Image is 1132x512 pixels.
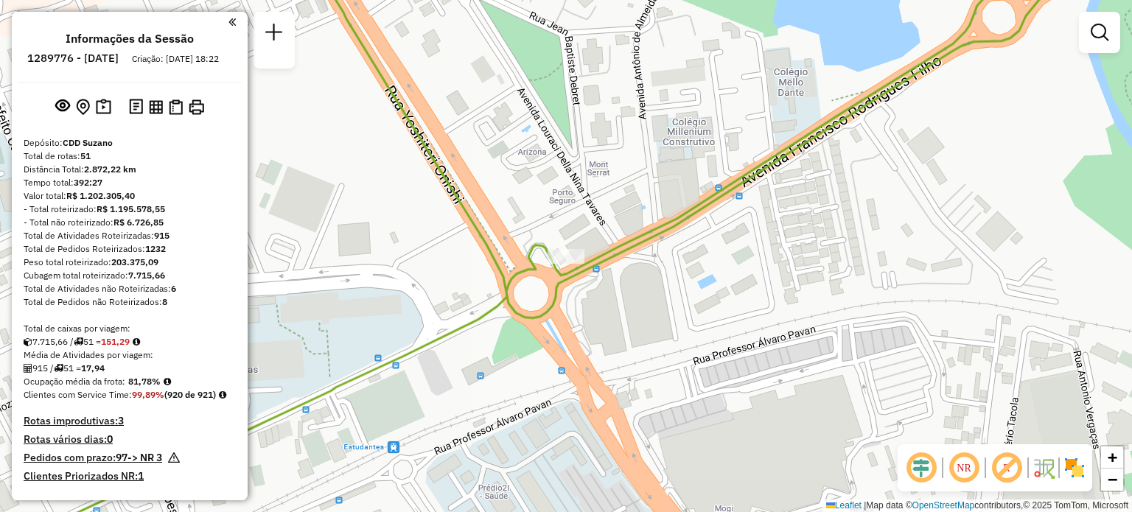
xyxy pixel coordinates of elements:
div: Total de rotas: [24,150,236,163]
strong: 2.872,22 km [84,164,136,175]
strong: 51 [80,150,91,161]
button: Centralizar mapa no depósito ou ponto de apoio [73,96,93,119]
div: Criação: [DATE] 18:22 [126,52,225,66]
div: Total de caixas por viagem: [24,322,236,335]
strong: 17,94 [81,362,105,374]
strong: 6 [171,283,176,294]
strong: 97 [116,451,127,464]
a: Leaflet [826,500,862,511]
div: - Total roteirizado: [24,203,236,216]
div: - Total não roteirizado: [24,216,236,229]
span: + [1108,448,1117,466]
i: Total de rotas [54,364,63,373]
div: Distância Total: [24,163,236,176]
div: Map data © contributors,© 2025 TomTom, Microsoft [822,499,1132,512]
div: Depósito: [24,136,236,150]
i: Meta Caixas/viagem: 159,70 Diferença: -8,41 [133,337,140,346]
strong: 7.715,66 [128,270,165,281]
strong: 203.375,09 [111,256,158,267]
div: Média de Atividades por viagem: [24,348,236,362]
h4: Informações da Sessão [66,32,194,46]
strong: -> NR 3 [127,451,162,464]
em: Rotas cross docking consideradas [219,390,226,399]
strong: R$ 6.726,85 [113,217,164,228]
strong: 8 [162,296,167,307]
span: − [1108,470,1117,488]
h6: 1289776 - [DATE] [27,52,119,65]
button: Exibir sessão original [52,95,73,119]
h4: Pedidos com prazo: [24,452,162,464]
button: Logs desbloquear sessão [126,96,146,119]
span: Clientes com Service Time: [24,389,132,400]
a: Zoom out [1101,469,1123,491]
div: 7.715,66 / 51 = [24,335,236,348]
span: Exibir rótulo [989,450,1024,485]
button: Painel de Sugestão [93,96,114,119]
button: Visualizar relatório de Roteirização [146,97,166,116]
strong: 1 [138,469,144,483]
strong: (920 de 921) [164,389,216,400]
h4: Rotas improdutivas: [24,415,236,427]
strong: 1232 [145,243,166,254]
strong: 0 [107,432,113,446]
strong: R$ 1.195.578,55 [97,203,165,214]
a: Zoom in [1101,446,1123,469]
i: Total de rotas [74,337,83,346]
strong: CDD Suzano [63,137,113,148]
i: Total de Atividades [24,364,32,373]
div: Total de Atividades não Roteirizadas: [24,282,236,295]
h4: Clientes Priorizados NR: [24,470,236,483]
div: Total de Pedidos não Roteirizados: [24,295,236,309]
button: Imprimir Rotas [186,97,207,118]
div: Valor total: [24,189,236,203]
a: OpenStreetMap [912,500,975,511]
div: Peso total roteirizado: [24,256,236,269]
strong: R$ 1.202.305,40 [66,190,135,201]
a: Nova sessão e pesquisa [259,18,289,51]
strong: 81,78% [128,376,161,387]
strong: 3 [118,414,124,427]
strong: 151,29 [101,336,130,347]
span: | [864,500,866,511]
span: Ocupação média da frota: [24,376,125,387]
em: Há pedidos NR próximo a expirar [168,452,180,470]
img: Exibir/Ocultar setores [1063,456,1086,480]
img: Fluxo de ruas [1032,456,1055,480]
button: Visualizar Romaneio [166,97,186,118]
strong: 915 [154,230,170,241]
a: Clique aqui para minimizar o painel [228,13,236,30]
strong: 392:27 [74,177,102,188]
a: Exibir filtros [1085,18,1114,47]
div: Total de Atividades Roteirizadas: [24,229,236,242]
div: Cubagem total roteirizado: [24,269,236,282]
div: Total de Pedidos Roteirizados: [24,242,236,256]
i: Cubagem total roteirizado [24,337,32,346]
h4: Rotas vários dias: [24,433,236,446]
div: 915 / 51 = [24,362,236,375]
div: Tempo total: [24,176,236,189]
em: Média calculada utilizando a maior ocupação (%Peso ou %Cubagem) de cada rota da sessão. Rotas cro... [164,377,171,386]
strong: 99,89% [132,389,164,400]
span: Ocultar deslocamento [904,450,939,485]
span: Ocultar NR [946,450,982,485]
